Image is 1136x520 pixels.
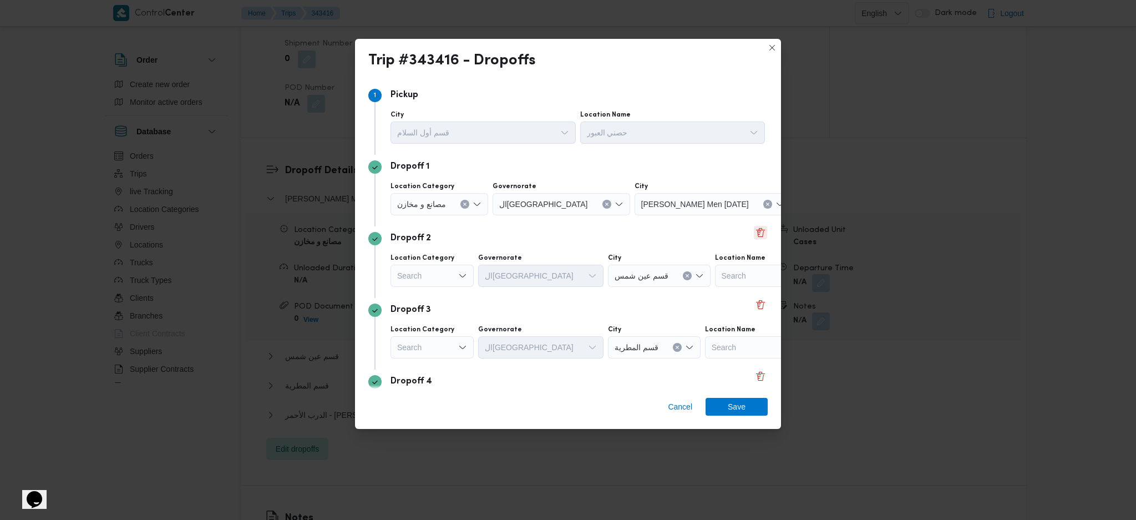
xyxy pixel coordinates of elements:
button: Delete [754,298,767,311]
label: City [390,110,404,119]
label: City [608,325,621,334]
button: Save [706,398,768,416]
button: Open list of options [588,343,597,352]
label: Governorate [493,182,536,191]
button: Open list of options [685,343,694,352]
button: Closes this modal window [765,41,779,54]
button: Clear input [460,200,469,209]
svg: Step 4 is complete [372,307,378,314]
iframe: chat widget [11,476,47,509]
button: Clear input [673,343,682,352]
span: 1 [374,92,376,99]
p: Dropoff 1 [390,160,429,174]
span: ال[GEOGRAPHIC_DATA] [485,269,574,281]
button: Open list of options [615,200,623,209]
span: Cancel [668,400,692,413]
p: Dropoff 2 [390,232,431,245]
label: Governorate [478,325,522,334]
label: City [608,254,621,262]
p: Pickup [390,89,418,102]
span: Save [728,398,745,416]
button: Open list of options [775,200,784,209]
p: Dropoff 3 [390,304,431,317]
span: قسم المطرية [615,341,658,353]
label: Location Name [705,325,755,334]
button: Delete [754,370,767,383]
button: Clear input [763,200,772,209]
label: Location Name [715,254,765,262]
label: Governorate [478,254,522,262]
button: Clear input [602,200,611,209]
svg: Step 2 is complete [372,164,378,171]
p: Dropoff 4 [390,375,432,388]
span: قسم عين شمس [615,269,668,281]
span: [PERSON_NAME] Men [DATE] [641,198,749,210]
span: حصني العبور [587,126,628,138]
button: Open list of options [695,271,704,280]
span: ال[GEOGRAPHIC_DATA] [499,198,588,210]
button: Open list of options [458,271,467,280]
button: Cancel [663,398,697,416]
label: City [635,182,648,191]
span: ال[GEOGRAPHIC_DATA] [485,341,574,353]
button: Open list of options [560,128,569,137]
button: Open list of options [749,128,758,137]
label: Location Category [390,325,454,334]
span: قسم أول السلام [397,126,449,138]
button: Clear input [683,271,692,280]
button: Open list of options [588,271,597,280]
button: Open list of options [473,200,481,209]
div: Trip #343416 - Dropoffs [368,52,536,70]
label: Location Category [390,254,454,262]
svg: Step 3 is complete [372,236,378,243]
button: Open list of options [458,343,467,352]
label: Location Name [580,110,631,119]
label: Location Category [390,182,454,191]
svg: Step 5 is complete [372,379,378,386]
span: مصانع و مخازن [397,198,446,210]
button: Delete [754,226,767,239]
